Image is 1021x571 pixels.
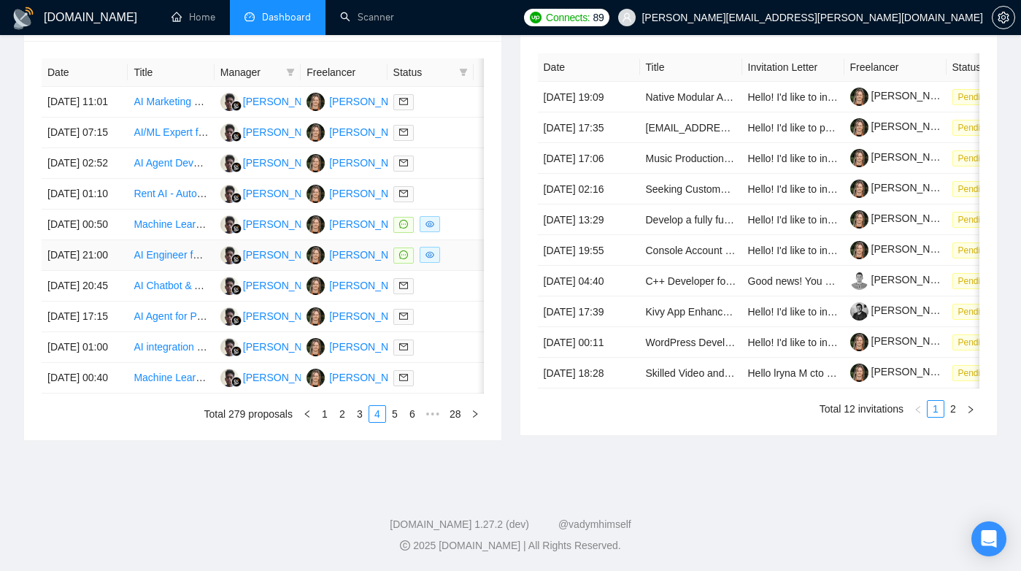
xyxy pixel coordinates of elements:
img: IM [307,307,325,326]
th: Title [128,58,214,87]
a: [PERSON_NAME] [850,335,955,347]
a: 6 [404,406,420,422]
td: [DATE] 02:16 [538,174,640,204]
button: like [479,246,497,264]
span: mail [399,312,408,321]
th: Title [640,53,742,82]
button: left [298,405,316,423]
img: IM [307,215,325,234]
img: c1jAVRRm5OWtzINurvG_n1C4sHLEK6PX3YosBnI2IZBEJRv5XQ2vaVIXksxUv1o8gt [850,364,868,382]
a: 28 [445,406,466,422]
div: [PERSON_NAME] [243,93,327,110]
a: Machine Learning Using AI Studio (RapidMiner) [134,372,350,383]
th: Freelancer [844,53,947,82]
div: [PERSON_NAME] [243,308,327,324]
div: [PERSON_NAME] [329,124,413,140]
td: Seeking Customers of Digital Asset Management (DAM) Platforms – Paid Study ($20) [640,174,742,204]
td: Skilled Video and Photo Editor Needed [640,358,742,388]
td: Develop a fully functional web application for use by technical and non technical users [640,204,742,235]
span: mail [399,128,408,137]
img: gigradar-bm.png [231,101,242,111]
a: IM[PERSON_NAME] [307,340,413,352]
img: gigradar-bm.png [231,131,242,142]
span: Pending [952,273,996,289]
li: 2 [334,405,351,423]
img: IM [307,185,325,203]
a: IM[PERSON_NAME] [307,126,413,137]
th: Date [42,58,128,87]
li: Next 5 Pages [421,405,444,423]
td: AI Agent Development with Azure and Open AI [128,148,214,179]
a: [PERSON_NAME] [850,120,955,132]
span: Pending [952,120,996,136]
a: IM[PERSON_NAME] [307,187,413,199]
a: Pending [952,367,1002,378]
li: 1 [316,405,334,423]
button: left [909,400,927,418]
a: IM[PERSON_NAME] [307,371,413,383]
img: c1jAVRRm5OWtzINurvG_n1C4sHLEK6PX3YosBnI2IZBEJRv5XQ2vaVIXksxUv1o8gt [850,88,868,106]
button: like [479,338,497,356]
a: 2 [334,406,350,422]
img: gigradar-bm.png [231,193,242,203]
a: [PERSON_NAME] [850,243,955,255]
a: Pending [952,183,1002,194]
li: Previous Page [298,405,316,423]
img: IM [307,123,325,142]
td: [DATE] 00:50 [42,210,128,240]
li: 28 [444,405,466,423]
img: c1jAVRRm5OWtzINurvG_n1C4sHLEK6PX3YosBnI2IZBEJRv5XQ2vaVIXksxUv1o8gt [850,241,868,259]
div: [PERSON_NAME] [243,369,327,386]
div: [PERSON_NAME] [329,216,413,232]
a: AI/ML Expert for Log Parsing Project [134,126,299,138]
img: gigradar-bm.png [231,285,242,295]
span: like [483,218,493,230]
span: like [483,310,493,322]
span: Pending [952,304,996,320]
div: [PERSON_NAME] [329,308,413,324]
img: logo [12,7,35,30]
span: Pending [952,150,996,166]
button: like [479,154,497,172]
a: AI Chatbot & Automation Developer [134,280,295,291]
img: gigradar-bm.png [231,315,242,326]
div: Open Intercom Messenger [971,521,1006,556]
img: gigradar-bm.png [231,254,242,264]
span: Pending [952,89,996,105]
a: 1 [317,406,333,422]
span: mail [399,97,408,106]
span: filter [459,68,468,77]
a: 4 [369,406,385,422]
button: like [479,185,497,202]
a: IM[PERSON_NAME] [307,279,413,291]
a: AI Agent Development with Azure and Open AI [134,157,345,169]
span: Dashboard [262,11,311,23]
li: 2 [944,400,962,418]
div: [PERSON_NAME] [329,369,413,386]
span: Pending [952,365,996,381]
td: AI Agent for PowerPoint Slide Creation [128,302,214,332]
td: [DATE] 17:15 [42,302,128,332]
td: Za9533512@gmail.com [640,112,742,143]
div: [PERSON_NAME] [329,247,413,263]
a: searchScanner [340,11,394,23]
a: [PERSON_NAME] [850,212,955,224]
a: IM[PERSON_NAME] [307,95,413,107]
button: like [479,93,497,110]
img: c1MjAjx4_Vc4c0UIs0NiksPC1JL6yOVTbT57LJx_aZyq5u_8QiaxZ8qmhMZnHHx0R4 [850,272,868,290]
a: Pending [952,275,1002,286]
a: 1 [928,401,944,417]
li: 6 [404,405,421,423]
td: Machine Learning Algorithm for Price Optimization and Market Analysis [128,210,214,240]
span: like [483,341,493,353]
a: AK[PERSON_NAME] [220,95,327,107]
img: IM [307,277,325,295]
a: IM[PERSON_NAME] [307,248,413,260]
td: [DATE] 04:40 [538,266,640,296]
a: AK[PERSON_NAME] [220,248,327,260]
a: Pending [952,91,1002,102]
td: [DATE] 13:29 [538,204,640,235]
button: like [479,369,497,386]
a: AK[PERSON_NAME] [220,187,327,199]
span: copyright [400,540,410,551]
